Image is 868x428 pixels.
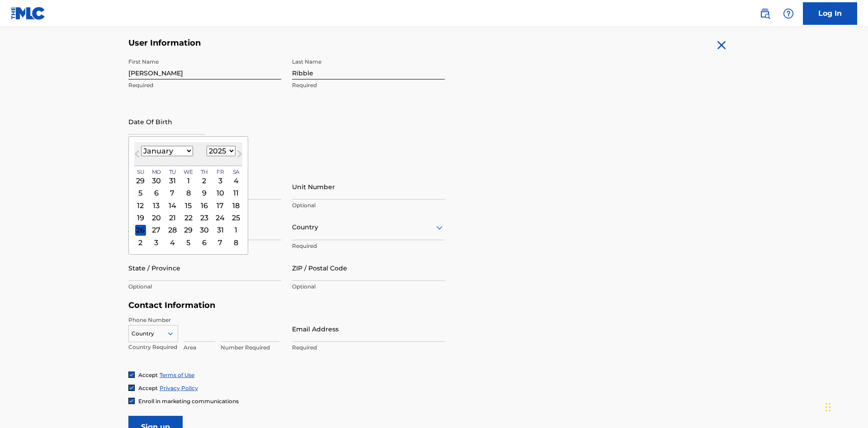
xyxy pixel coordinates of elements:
div: Choose Tuesday, January 14th, 2025 [167,200,178,211]
div: Choose Monday, December 30th, 2024 [151,175,162,186]
div: Choose Saturday, February 1st, 2025 [231,225,241,236]
h5: Personal Address [128,164,740,174]
div: Choose Saturday, January 4th, 2025 [231,175,241,186]
button: Previous Month [130,149,144,163]
div: Drag [826,394,831,421]
img: close [714,38,729,52]
div: Choose Thursday, January 23rd, 2025 [199,212,210,223]
div: Choose Friday, January 10th, 2025 [215,188,226,199]
div: Choose Sunday, January 19th, 2025 [135,212,146,223]
div: Choose Monday, January 27th, 2025 [151,225,162,236]
div: Choose Sunday, January 12th, 2025 [135,200,146,211]
span: Enroll in marketing communications [138,398,239,405]
p: Required [292,242,445,250]
div: Choose Wednesday, January 29th, 2025 [183,225,194,236]
div: Choose Monday, January 13th, 2025 [151,200,162,211]
div: Choose Friday, January 17th, 2025 [215,200,226,211]
div: Month January, 2025 [134,175,242,249]
p: Required [292,81,445,89]
div: Help [779,5,797,23]
div: Choose Thursday, February 6th, 2025 [199,237,210,248]
button: Next Month [232,149,247,163]
img: checkbox [129,385,134,391]
div: Choose Monday, January 6th, 2025 [151,188,162,199]
a: Log In [803,2,857,25]
span: Th [201,168,208,176]
div: Choose Sunday, February 2nd, 2025 [135,237,146,248]
div: Choose Thursday, January 16th, 2025 [199,200,210,211]
span: Tu [169,168,176,176]
div: Choose Friday, January 3rd, 2025 [215,175,226,186]
div: Choose Wednesday, January 1st, 2025 [183,175,194,186]
a: Public Search [756,5,774,23]
div: Choose Wednesday, February 5th, 2025 [183,237,194,248]
div: Choose Saturday, January 25th, 2025 [231,212,241,223]
div: Choose Date [128,136,248,255]
div: Choose Thursday, January 9th, 2025 [199,188,210,199]
div: Choose Thursday, January 2nd, 2025 [199,175,210,186]
p: Optional [292,283,445,291]
div: Choose Tuesday, February 4th, 2025 [167,237,178,248]
div: Choose Tuesday, January 21st, 2025 [167,212,178,223]
span: Sa [233,168,240,176]
span: Su [137,168,144,176]
div: Choose Monday, February 3rd, 2025 [151,237,162,248]
h5: User Information [128,38,445,48]
p: Required [128,81,281,89]
img: checkbox [129,372,134,377]
div: Choose Friday, January 31st, 2025 [215,225,226,236]
div: Choose Saturday, January 18th, 2025 [231,200,241,211]
div: Choose Wednesday, January 22nd, 2025 [183,212,194,223]
span: We [184,168,193,176]
img: checkbox [129,398,134,404]
img: help [783,8,794,19]
div: Choose Tuesday, December 31st, 2024 [167,175,178,186]
div: Choose Monday, January 20th, 2025 [151,212,162,223]
a: Terms of Use [160,372,194,378]
div: Choose Sunday, December 29th, 2024 [135,175,146,186]
p: Required [292,344,445,352]
div: Choose Saturday, February 8th, 2025 [231,237,241,248]
img: MLC Logo [11,7,46,20]
div: Choose Wednesday, January 15th, 2025 [183,200,194,211]
p: Number Required [221,344,279,352]
span: Mo [152,168,161,176]
div: Choose Wednesday, January 8th, 2025 [183,188,194,199]
p: Area [184,344,215,352]
span: Accept [138,385,158,391]
div: Choose Sunday, January 5th, 2025 [135,188,146,199]
p: Country Required [128,343,178,351]
div: Choose Friday, February 7th, 2025 [215,237,226,248]
div: Choose Thursday, January 30th, 2025 [199,225,210,236]
div: Choose Tuesday, January 7th, 2025 [167,188,178,199]
iframe: Chat Widget [823,385,868,428]
h5: Contact Information [128,300,445,311]
div: Choose Saturday, January 11th, 2025 [231,188,241,199]
div: Choose Friday, January 24th, 2025 [215,212,226,223]
img: search [759,8,770,19]
span: Accept [138,372,158,378]
p: Optional [128,283,281,291]
a: Privacy Policy [160,385,198,391]
span: Fr [217,168,224,176]
p: Optional [292,201,445,209]
div: Choose Tuesday, January 28th, 2025 [167,225,178,236]
div: Choose Sunday, January 26th, 2025 [135,225,146,236]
